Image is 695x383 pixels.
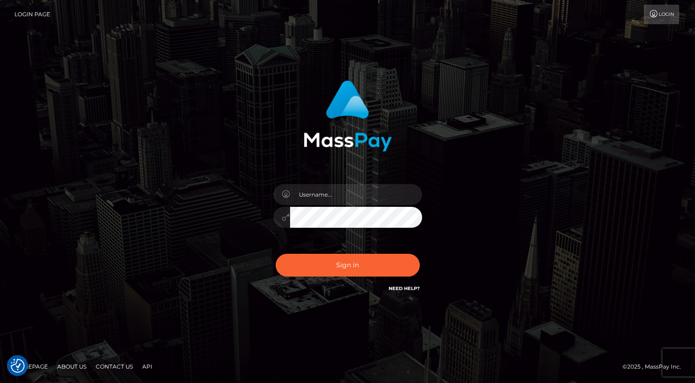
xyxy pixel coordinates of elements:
button: Consent Preferences [11,359,25,373]
a: About Us [53,359,90,374]
img: Revisit consent button [11,359,25,373]
a: Homepage [10,359,52,374]
input: Username... [290,184,422,205]
a: Login Page [14,5,50,24]
a: Need Help? [389,285,420,291]
img: MassPay Login [304,80,392,152]
a: Login [644,5,679,24]
div: © 2025 , MassPay Inc. [622,362,688,372]
a: API [139,359,156,374]
button: Sign in [276,254,420,277]
a: Contact Us [92,359,137,374]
